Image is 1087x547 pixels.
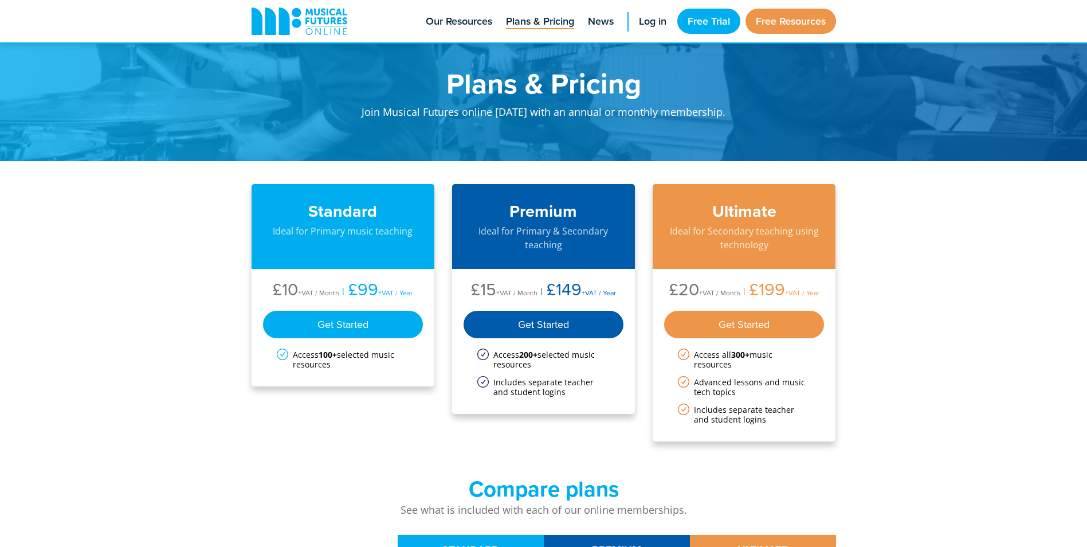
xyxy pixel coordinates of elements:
[678,350,811,369] li: Access all music resources
[263,224,423,238] p: Ideal for Primary music teaching
[252,476,836,502] h2: Compare plans
[320,97,767,132] p: Join Musical Futures online [DATE] with an annual or monthly membership.
[677,9,740,34] a: Free Trial
[506,14,574,29] span: Plans & Pricing
[477,377,610,397] li: Includes separate teacher and student logins
[582,288,616,298] span: +VAT / Year
[298,288,339,298] span: +VAT / Month
[664,224,825,252] p: Ideal for Secondary teaching using technology
[426,14,492,29] span: Our Resources
[263,311,423,338] div: Get Started
[319,349,337,360] strong: 100+
[378,288,413,298] span: +VAT / Year
[277,350,410,369] li: Access selected music resources
[339,280,413,302] li: £99
[320,69,767,97] h1: Plans & Pricing
[464,224,624,252] p: Ideal for Primary & Secondary teaching
[471,280,537,302] li: £15
[464,311,624,338] div: Get Started
[263,201,423,221] h3: Standard
[477,350,610,369] li: Access selected music resources
[699,288,740,298] span: +VAT / Month
[745,9,836,34] a: Free Resources
[537,280,616,302] li: £149
[731,349,749,360] strong: 300+
[519,349,537,360] strong: 200+
[464,201,624,221] h3: Premium
[664,311,825,338] div: Get Started
[496,288,537,298] span: +VAT / Month
[740,280,819,302] li: £199
[664,201,825,221] h3: Ultimate
[273,280,339,302] li: £10
[588,14,614,29] span: News
[678,405,811,424] li: Includes separate teacher and student logins
[669,280,740,302] li: £20
[639,14,666,29] span: Log in
[252,502,836,518] p: See what is included with each of our online memberships.
[785,288,819,298] span: +VAT / Year
[678,377,811,397] li: Advanced lessons and music tech topics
